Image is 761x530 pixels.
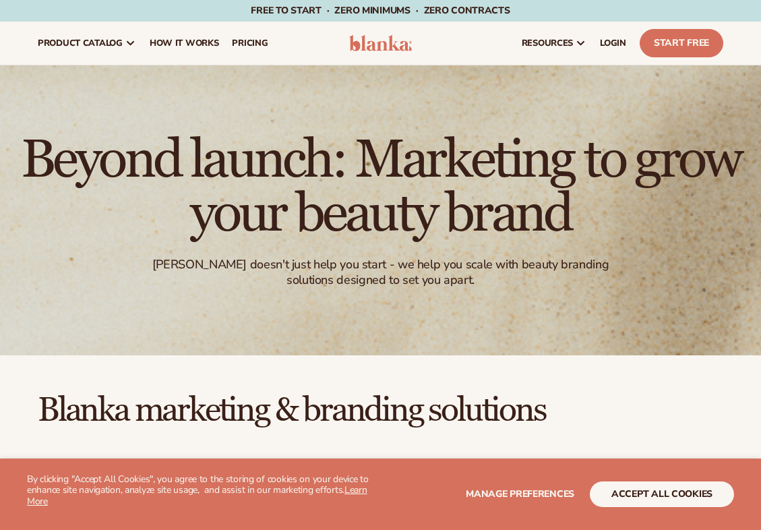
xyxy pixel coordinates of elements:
[251,4,510,17] span: Free to start · ZERO minimums · ZERO contracts
[27,474,381,508] p: By clicking "Accept All Cookies", you agree to the storing of cookies on your device to enhance s...
[466,481,574,507] button: Manage preferences
[593,22,633,65] a: LOGIN
[349,35,412,51] img: logo
[225,22,274,65] a: pricing
[38,38,123,49] span: product catalog
[640,29,723,57] a: Start Free
[466,488,574,500] span: Manage preferences
[27,483,367,508] a: Learn More
[31,22,143,65] a: product catalog
[600,38,626,49] span: LOGIN
[11,133,750,241] h1: Beyond launch: Marketing to grow your beauty brand
[522,38,573,49] span: resources
[134,257,627,289] div: [PERSON_NAME] doesn't just help you start - we help you scale with beauty branding solutions desi...
[590,481,734,507] button: accept all cookies
[515,22,593,65] a: resources
[143,22,226,65] a: How It Works
[232,38,268,49] span: pricing
[150,38,219,49] span: How It Works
